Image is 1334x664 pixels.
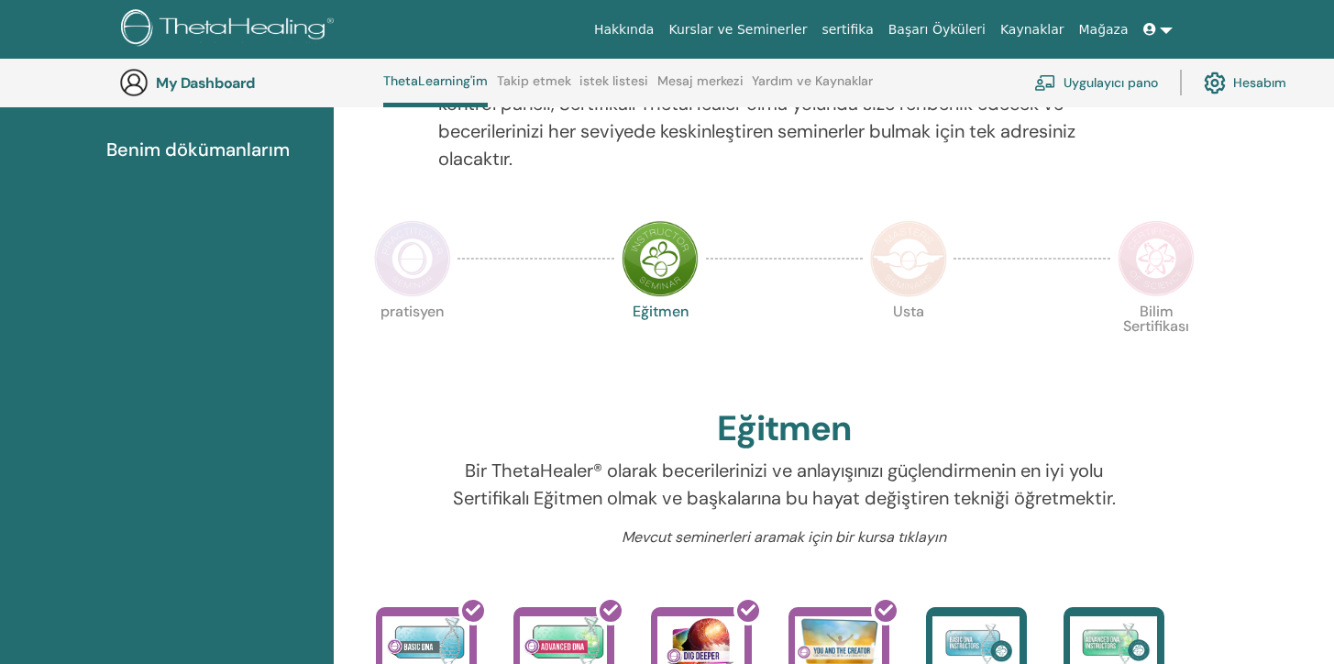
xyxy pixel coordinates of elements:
p: pratisyen [374,304,451,382]
h2: Eğitmen [717,408,851,450]
img: cog.svg [1204,67,1226,98]
p: Eğitmen [622,304,699,382]
h3: My Dashboard [156,74,339,92]
span: Benim dökümanlarım [106,136,290,163]
a: Kurslar ve Seminerler [661,13,814,47]
img: Instructor [622,220,699,297]
a: Yardım ve Kaynaklar [752,73,873,103]
a: Uygulayıcı pano [1034,62,1158,103]
a: Mesaj merkezi [657,73,744,103]
img: Certificate of Science [1118,220,1195,297]
a: Hakkında [587,13,662,47]
p: Bir ThetaHealer® olarak becerilerinizi ve anlayışınızı güçlendirmenin en iyi yolu Sertifikalı Eği... [438,457,1130,512]
a: Başarı Öyküleri [881,13,993,47]
a: ThetaLearning'im [383,73,488,107]
img: Practitioner [374,220,451,297]
img: generic-user-icon.jpg [119,68,149,97]
p: Usta [870,304,947,382]
a: Takip etmek [497,73,571,103]
p: Bilim Sertifikası [1118,304,1195,382]
img: chalkboard-teacher.svg [1034,74,1056,91]
a: Hesabım [1204,62,1286,103]
a: Kaynaklar [993,13,1072,47]
img: Master [870,220,947,297]
a: Mağaza [1071,13,1135,47]
p: Mevcut seminerleri aramak için bir kursa tıklayın [438,526,1130,548]
img: logo.png [121,9,340,50]
a: istek listesi [579,73,648,103]
a: sertifika [814,13,880,47]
